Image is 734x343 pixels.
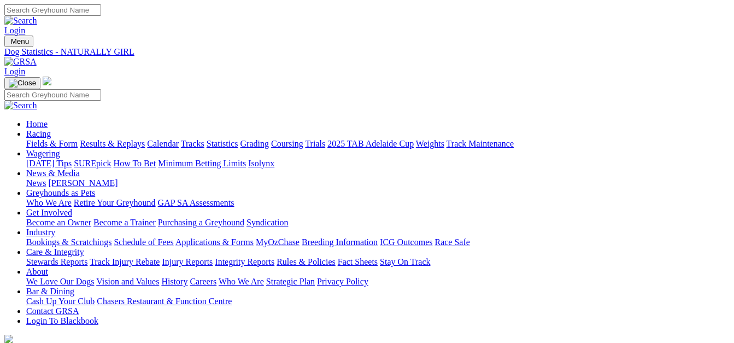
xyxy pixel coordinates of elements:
[74,159,111,168] a: SUREpick
[277,257,336,266] a: Rules & Policies
[181,139,204,148] a: Tracks
[26,159,730,168] div: Wagering
[26,129,51,138] a: Racing
[26,316,98,325] a: Login To Blackbook
[4,101,37,111] img: Search
[26,168,80,178] a: News & Media
[271,139,303,148] a: Coursing
[190,277,216,286] a: Careers
[4,4,101,16] input: Search
[97,297,232,306] a: Chasers Restaurant & Function Centre
[26,139,78,148] a: Fields & Form
[158,159,246,168] a: Minimum Betting Limits
[266,277,315,286] a: Strategic Plan
[26,228,55,237] a: Industry
[114,237,173,247] a: Schedule of Fees
[158,198,234,207] a: GAP SA Assessments
[26,139,730,149] div: Racing
[147,139,179,148] a: Calendar
[26,267,48,276] a: About
[48,178,118,188] a: [PERSON_NAME]
[11,37,29,45] span: Menu
[26,208,72,217] a: Get Involved
[26,188,95,197] a: Greyhounds as Pets
[26,178,46,188] a: News
[93,218,156,227] a: Become a Trainer
[90,257,160,266] a: Track Injury Rebate
[380,237,432,247] a: ICG Outcomes
[338,257,378,266] a: Fact Sheets
[434,237,469,247] a: Race Safe
[26,277,730,287] div: About
[26,257,87,266] a: Stewards Reports
[26,119,48,129] a: Home
[4,77,40,89] button: Toggle navigation
[4,16,37,26] img: Search
[4,26,25,35] a: Login
[4,89,101,101] input: Search
[26,257,730,267] div: Care & Integrity
[26,218,730,228] div: Get Involved
[305,139,325,148] a: Trials
[43,77,51,85] img: logo-grsa-white.png
[248,159,274,168] a: Isolynx
[74,198,156,207] a: Retire Your Greyhound
[26,297,95,306] a: Cash Up Your Club
[246,218,288,227] a: Syndication
[26,237,111,247] a: Bookings & Scratchings
[240,139,269,148] a: Grading
[380,257,430,266] a: Stay On Track
[26,149,60,158] a: Wagering
[175,237,254,247] a: Applications & Forms
[302,237,378,247] a: Breeding Information
[215,257,274,266] a: Integrity Reports
[96,277,159,286] a: Vision and Values
[161,277,187,286] a: History
[26,297,730,306] div: Bar & Dining
[26,218,91,227] a: Become an Owner
[26,306,79,316] a: Contact GRSA
[26,247,84,257] a: Care & Integrity
[26,198,72,207] a: Who We Are
[219,277,264,286] a: Who We Are
[26,178,730,188] div: News & Media
[256,237,300,247] a: MyOzChase
[447,139,514,148] a: Track Maintenance
[26,237,730,247] div: Industry
[9,79,36,88] img: Close
[207,139,238,148] a: Statistics
[26,277,94,286] a: We Love Our Dogs
[327,139,414,148] a: 2025 TAB Adelaide Cup
[4,67,25,76] a: Login
[416,139,444,148] a: Weights
[4,36,33,47] button: Toggle navigation
[4,57,37,67] img: GRSA
[4,47,730,57] a: Dog Statistics - NATURALLY GIRL
[162,257,213,266] a: Injury Reports
[317,277,368,286] a: Privacy Policy
[26,287,74,296] a: Bar & Dining
[114,159,156,168] a: How To Bet
[158,218,244,227] a: Purchasing a Greyhound
[80,139,145,148] a: Results & Replays
[26,159,72,168] a: [DATE] Tips
[26,198,730,208] div: Greyhounds as Pets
